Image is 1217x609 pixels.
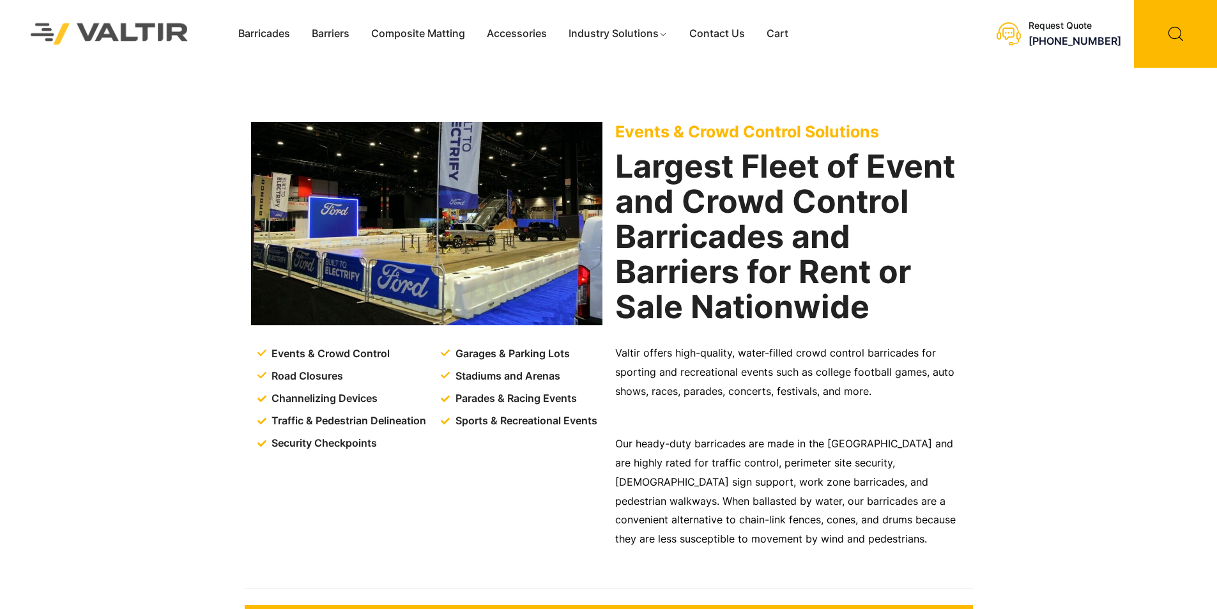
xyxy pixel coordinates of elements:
span: Parades & Racing Events [452,389,577,408]
a: Industry Solutions [558,24,678,43]
a: Barricades [227,24,301,43]
a: [PHONE_NUMBER] [1029,35,1121,47]
p: Events & Crowd Control Solutions [615,122,967,141]
a: Contact Us [678,24,756,43]
span: Sports & Recreational Events [452,412,597,431]
span: Traffic & Pedestrian Delineation [268,412,426,431]
span: Channelizing Devices [268,389,378,408]
p: Our heady-duty barricades are made in the [GEOGRAPHIC_DATA] and are highly rated for traffic cont... [615,435,967,550]
a: Accessories [476,24,558,43]
a: Composite Matting [360,24,476,43]
div: Request Quote [1029,20,1121,31]
span: Security Checkpoints [268,434,377,453]
p: Valtir offers high-quality, water-filled crowd control barricades for sporting and recreational e... [615,344,967,401]
span: Road Closures [268,367,343,386]
h2: Largest Fleet of Event and Crowd Control Barricades and Barriers for Rent or Sale Nationwide [615,149,967,325]
a: Barriers [301,24,360,43]
img: Valtir Rentals [14,6,205,61]
span: Events & Crowd Control [268,344,390,364]
span: Garages & Parking Lots [452,344,570,364]
span: Stadiums and Arenas [452,367,560,386]
a: Cart [756,24,799,43]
